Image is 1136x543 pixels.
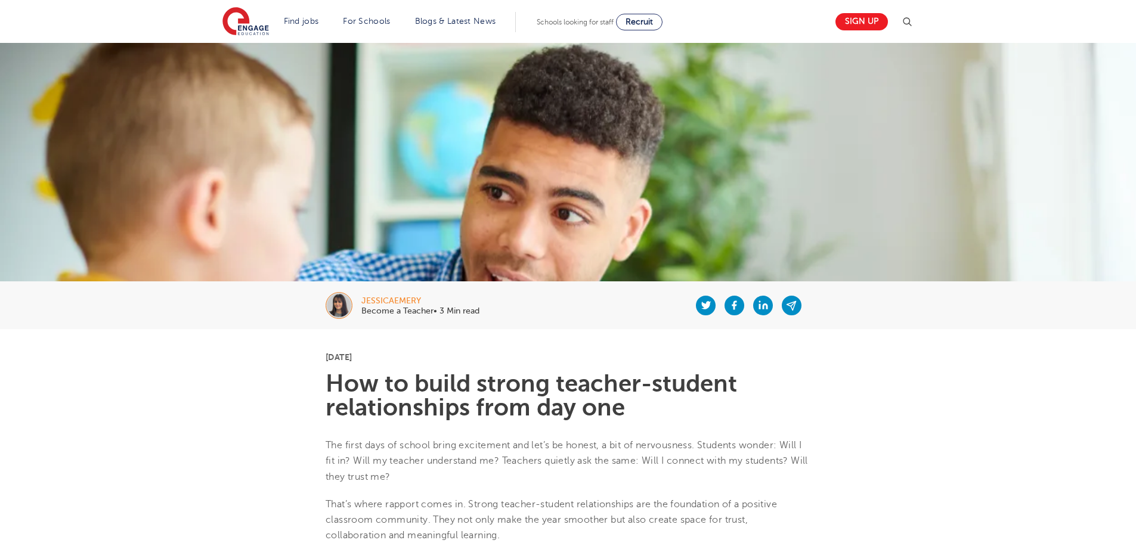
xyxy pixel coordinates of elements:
span: Recruit [626,17,653,26]
span: Schools looking for staff [537,18,614,26]
a: For Schools [343,17,390,26]
div: jessicaemery [361,297,479,305]
img: Engage Education [222,7,269,37]
a: Recruit [616,14,663,30]
p: The first days of school bring excitement and let’s be honest, a bit of nervousness. Students won... [326,437,810,485]
a: Find jobs [284,17,319,26]
a: Sign up [835,13,888,30]
a: Blogs & Latest News [415,17,496,26]
p: [DATE] [326,353,810,361]
h1: How to build strong teacher-student relationships from day one [326,372,810,420]
p: Become a Teacher• 3 Min read [361,307,479,315]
